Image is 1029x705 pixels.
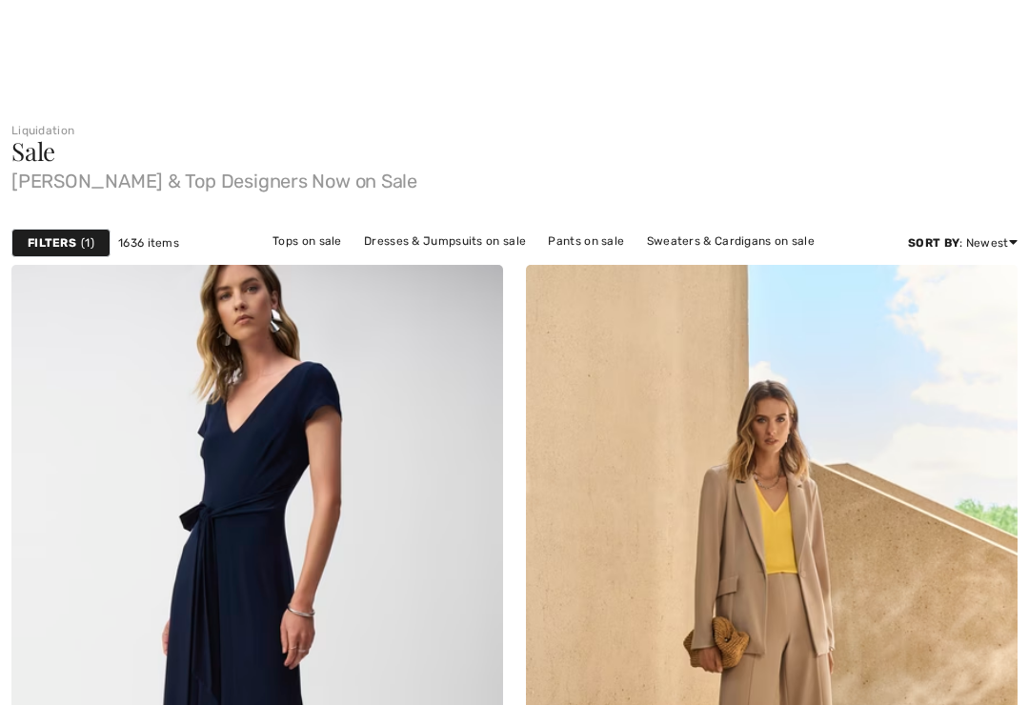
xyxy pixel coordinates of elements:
[538,229,634,253] a: Pants on sale
[517,253,612,278] a: Skirts on sale
[28,234,76,252] strong: Filters
[11,124,74,137] a: Liquidation
[11,164,1018,191] span: [PERSON_NAME] & Top Designers Now on Sale
[908,234,1018,252] div: : Newest
[263,229,352,253] a: Tops on sale
[615,253,737,278] a: Outerwear on sale
[354,229,535,253] a: Dresses & Jumpsuits on sale
[118,234,179,252] span: 1636 items
[637,229,824,253] a: Sweaters & Cardigans on sale
[350,253,514,278] a: Jackets & Blazers on sale
[908,236,959,250] strong: Sort By
[81,234,94,252] span: 1
[11,134,55,168] span: Sale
